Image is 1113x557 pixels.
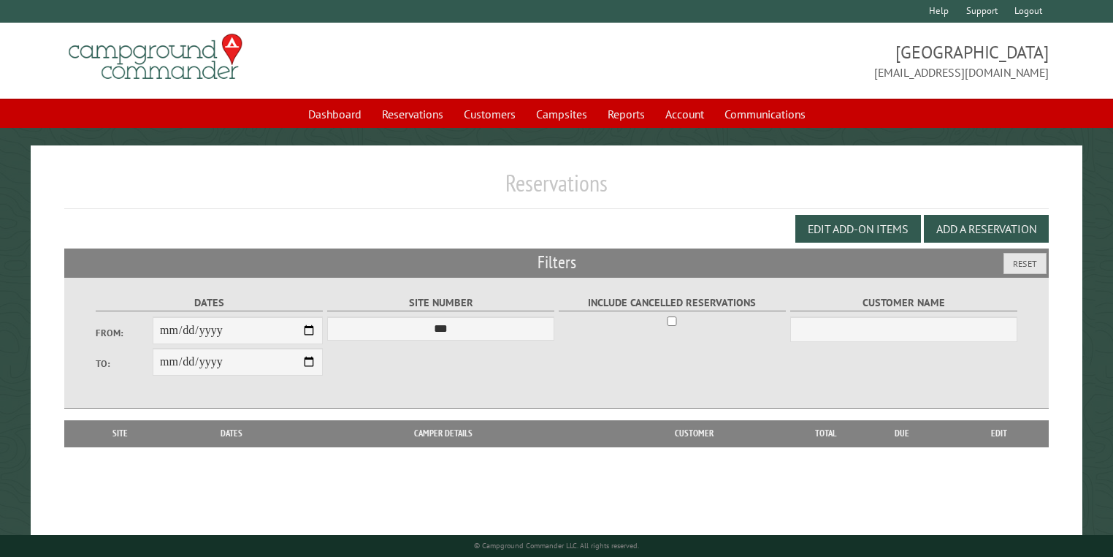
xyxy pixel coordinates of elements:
[96,295,323,311] label: Dates
[599,100,654,128] a: Reports
[373,100,452,128] a: Reservations
[657,100,713,128] a: Account
[299,100,370,128] a: Dashboard
[855,420,949,447] th: Due
[455,100,524,128] a: Customers
[790,295,1017,311] label: Customer Name
[96,357,153,371] label: To:
[795,215,921,243] button: Edit Add-on Items
[327,295,554,311] label: Site Number
[296,420,592,447] th: Camper Details
[64,169,1049,209] h1: Reservations
[559,295,786,311] label: Include Cancelled Reservations
[716,100,814,128] a: Communications
[949,420,1049,447] th: Edit
[64,29,247,86] img: Campground Commander
[592,420,797,447] th: Customer
[556,40,1049,81] span: [GEOGRAPHIC_DATA] [EMAIL_ADDRESS][DOMAIN_NAME]
[924,215,1049,243] button: Add a Reservation
[797,420,855,447] th: Total
[168,420,295,447] th: Dates
[527,100,596,128] a: Campsites
[474,541,639,550] small: © Campground Commander LLC. All rights reserved.
[64,249,1049,276] h2: Filters
[72,420,169,447] th: Site
[1003,253,1047,274] button: Reset
[96,326,153,340] label: From:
